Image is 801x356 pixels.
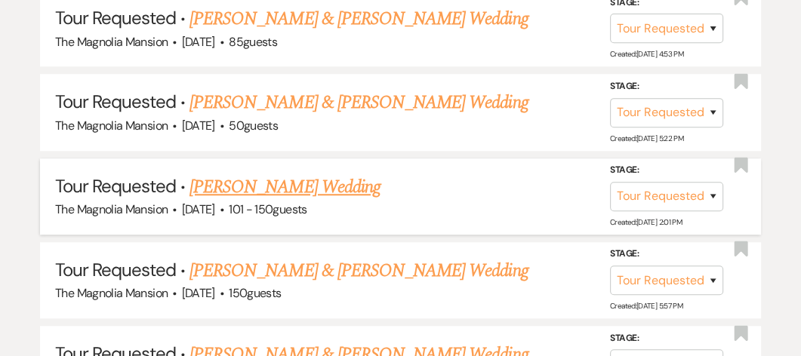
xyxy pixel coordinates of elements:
span: The Magnolia Mansion [55,285,168,301]
span: [DATE] [182,201,215,217]
label: Stage: [610,330,723,347]
a: [PERSON_NAME] & [PERSON_NAME] Wedding [189,89,528,116]
span: [DATE] [182,285,215,301]
span: [DATE] [182,34,215,50]
span: Created: [DATE] 2:01 PM [610,217,682,227]
span: 50 guests [229,118,278,133]
label: Stage: [610,246,723,262]
span: Created: [DATE] 4:53 PM [610,49,683,59]
span: Tour Requested [55,6,176,29]
span: The Magnolia Mansion [55,118,168,133]
span: 85 guests [229,34,277,50]
a: [PERSON_NAME] & [PERSON_NAME] Wedding [189,5,528,32]
a: [PERSON_NAME] & [PERSON_NAME] Wedding [189,257,528,284]
span: 101 - 150 guests [229,201,307,217]
label: Stage: [610,78,723,95]
span: Tour Requested [55,258,176,281]
span: Tour Requested [55,90,176,113]
span: 150 guests [229,285,281,301]
span: [DATE] [182,118,215,133]
span: Tour Requested [55,174,176,198]
a: [PERSON_NAME] Wedding [189,173,380,201]
span: Created: [DATE] 5:57 PM [610,301,682,311]
label: Stage: [610,162,723,179]
span: Created: [DATE] 5:22 PM [610,133,683,143]
span: The Magnolia Mansion [55,34,168,50]
span: The Magnolia Mansion [55,201,168,217]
